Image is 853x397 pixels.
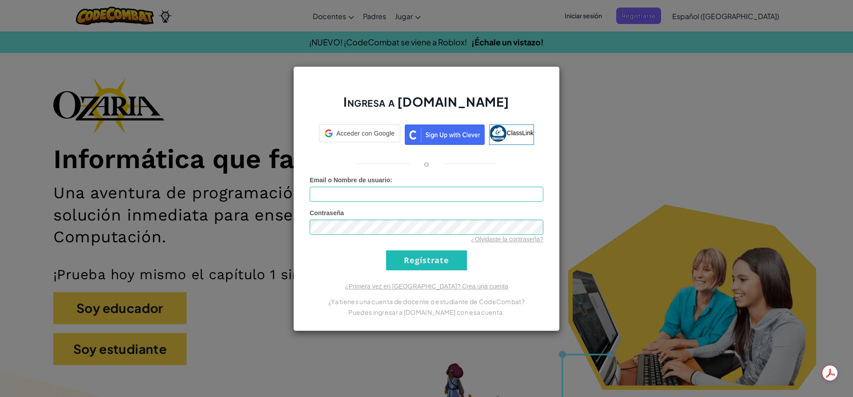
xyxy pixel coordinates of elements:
[490,125,506,142] img: classlink-logo-small.png
[336,129,395,138] span: Acceder con Google
[471,236,543,243] a: ¿Olvidaste la contraseña?
[310,176,390,184] span: Email o Nombre de usuario
[310,307,543,317] p: Puedes ingresar a [DOMAIN_NAME] con esa cuenta.
[310,296,543,307] p: ¿Ya tienes una cuenta de docente o estudiante de CodeCombat?
[310,209,344,217] span: Contraseña
[386,250,467,270] input: Regístrate
[319,124,400,142] div: Acceder con Google
[319,124,400,145] a: Acceder con Google
[506,129,534,136] span: ClassLink
[345,283,508,290] a: ¿Primera vez en [GEOGRAPHIC_DATA]? Crea una cuenta
[405,124,485,145] img: clever_sso_button@2x.png
[424,158,429,169] p: o
[310,176,392,184] label: :
[310,93,543,119] h2: Ingresa a [DOMAIN_NAME]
